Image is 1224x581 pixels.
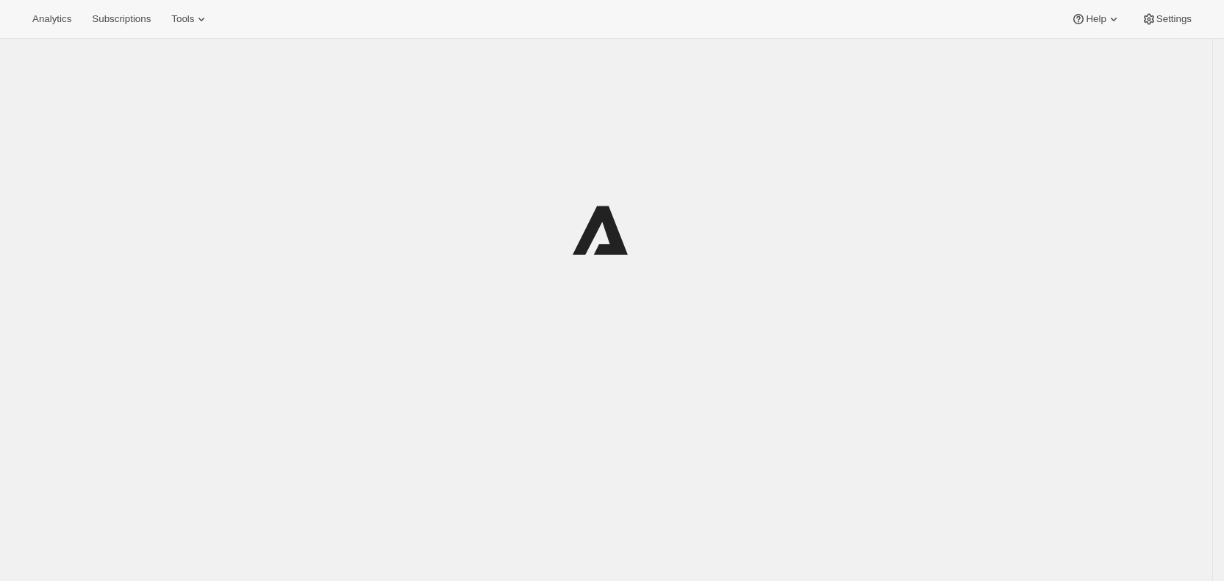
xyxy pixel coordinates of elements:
[83,9,160,29] button: Subscriptions
[1086,13,1106,25] span: Help
[24,9,80,29] button: Analytics
[1133,9,1200,29] button: Settings
[162,9,218,29] button: Tools
[1062,9,1129,29] button: Help
[32,13,71,25] span: Analytics
[92,13,151,25] span: Subscriptions
[1156,13,1192,25] span: Settings
[171,13,194,25] span: Tools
